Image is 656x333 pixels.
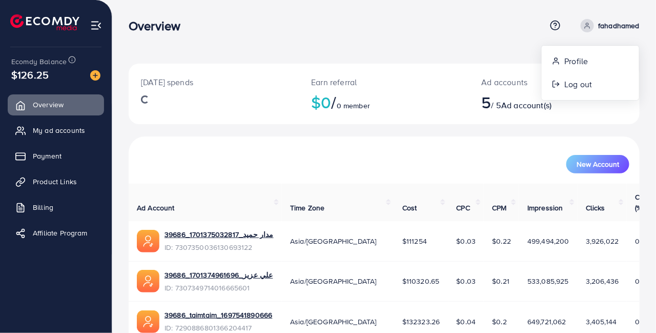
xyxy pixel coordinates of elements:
span: Asia/[GEOGRAPHIC_DATA] [290,317,377,327]
img: ic-ads-acc.e4c84228.svg [137,230,159,252]
iframe: Chat [612,287,648,325]
span: New Account [577,161,619,168]
img: image [90,70,100,81]
span: $0.2 [492,317,507,327]
span: $0.22 [492,236,511,246]
span: ID: 7290886801366204417 [165,323,272,333]
span: CTR (%) [635,192,648,212]
h3: Overview [129,18,189,33]
span: $126.25 [11,67,49,82]
a: Overview [8,94,104,115]
span: Asia/[GEOGRAPHIC_DATA] [290,236,377,246]
span: Product Links [33,177,77,187]
span: $111254 [402,236,427,246]
a: fahadhamed [577,19,640,32]
span: 0 member [337,101,370,111]
p: Ad accounts [482,76,585,88]
span: 0.52 [635,317,650,327]
h2: $0 [311,92,457,112]
p: [DATE] spends [141,76,286,88]
span: $0.04 [457,317,476,327]
span: ID: 7307350036130693122 [165,242,274,252]
span: Affiliate Program [33,228,88,238]
span: / [332,90,337,114]
span: Overview [33,100,64,110]
span: $0.21 [492,276,509,286]
a: Affiliate Program [8,223,104,243]
img: logo [10,14,79,30]
span: Cost [402,203,417,213]
span: $110320.65 [402,276,440,286]
a: My ad accounts [8,120,104,141]
span: 3,206,436 [586,276,619,286]
span: 0.79 [635,236,649,246]
span: Clicks [586,203,605,213]
span: 0.6 [635,276,645,286]
h2: / 5 [482,92,585,112]
p: fahadhamed [598,19,640,32]
span: Log out [564,78,592,90]
a: 39686_مدار حميد_1701375032817 [165,229,274,240]
img: ic-ads-acc.e4c84228.svg [137,310,159,333]
span: Time Zone [290,203,324,213]
span: 533,085,925 [527,276,569,286]
p: Earn referral [311,76,457,88]
span: My ad accounts [33,125,85,135]
span: ID: 7307349714016665601 [165,283,273,293]
img: ic-ads-acc.e4c84228.svg [137,270,159,292]
a: Product Links [8,171,104,192]
span: $132323.26 [402,317,440,327]
a: Billing [8,197,104,218]
span: 3,405,144 [586,317,617,327]
span: $0.03 [457,276,476,286]
ul: fahadhamed [541,45,640,101]
a: Payment [8,146,104,166]
a: 39686_علي عزيز_1701374961696 [165,270,273,280]
span: CPC [457,203,470,213]
span: CPM [492,203,506,213]
span: 5 [482,90,491,114]
span: 3,926,022 [586,236,619,246]
button: New Account [566,155,629,173]
a: 39686_taimtaim_1697541890666 [165,310,272,320]
span: $0.03 [457,236,476,246]
span: 499,494,200 [527,236,569,246]
span: Ecomdy Balance [11,56,67,67]
span: Ad Account [137,203,175,213]
span: Impression [527,203,563,213]
img: menu [90,19,102,31]
span: Payment [33,151,61,161]
span: Asia/[GEOGRAPHIC_DATA] [290,276,377,286]
span: Billing [33,202,53,212]
span: 649,721,062 [527,317,566,327]
span: Ad account(s) [501,100,551,111]
span: Profile [564,55,588,67]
